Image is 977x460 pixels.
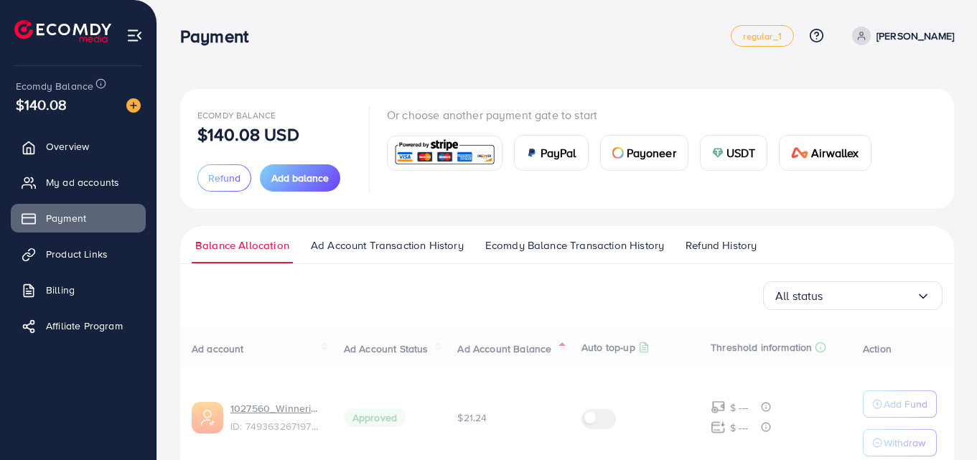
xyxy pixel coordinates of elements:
[271,171,329,185] span: Add balance
[197,164,251,192] button: Refund
[311,238,464,253] span: Ad Account Transaction History
[791,147,808,159] img: card
[46,247,108,261] span: Product Links
[526,147,538,159] img: card
[197,109,276,121] span: Ecomdy Balance
[260,164,340,192] button: Add balance
[11,276,146,304] a: Billing
[208,171,240,185] span: Refund
[877,27,954,44] p: [PERSON_NAME]
[823,285,916,307] input: Search for option
[14,20,111,42] img: logo
[775,285,823,307] span: All status
[46,319,123,333] span: Affiliate Program
[743,32,781,41] span: regular_1
[627,144,676,161] span: Payoneer
[46,139,89,154] span: Overview
[763,281,943,310] div: Search for option
[811,144,859,161] span: Airwallex
[916,395,966,449] iframe: Chat
[726,144,756,161] span: USDT
[11,204,146,233] a: Payment
[600,135,688,171] a: cardPayoneer
[16,94,67,115] span: $140.08
[46,283,75,297] span: Billing
[11,132,146,161] a: Overview
[16,79,93,93] span: Ecomdy Balance
[197,126,299,143] p: $140.08 USD
[731,25,793,47] a: regular_1
[387,136,502,171] a: card
[387,106,883,123] p: Or choose another payment gate to start
[126,27,143,44] img: menu
[46,175,119,189] span: My ad accounts
[180,26,260,47] h3: Payment
[11,240,146,268] a: Product Links
[46,211,86,225] span: Payment
[700,135,768,171] a: cardUSDT
[612,147,624,159] img: card
[11,168,146,197] a: My ad accounts
[195,238,289,253] span: Balance Allocation
[686,238,757,253] span: Refund History
[392,138,497,169] img: card
[779,135,871,171] a: cardAirwallex
[514,135,589,171] a: cardPayPal
[126,98,141,113] img: image
[846,27,954,45] a: [PERSON_NAME]
[541,144,576,161] span: PayPal
[485,238,664,253] span: Ecomdy Balance Transaction History
[712,147,724,159] img: card
[11,311,146,340] a: Affiliate Program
